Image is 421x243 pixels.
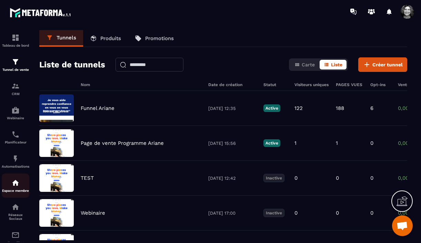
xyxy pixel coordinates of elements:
img: automations [11,179,20,187]
p: TEST [81,175,94,181]
p: 0 [370,175,373,181]
a: Ouvrir le chat [392,215,413,236]
span: Liste [331,62,342,67]
img: formation [11,82,20,90]
a: Tunnels [39,30,83,47]
img: social-network [11,203,20,211]
p: 6 [370,105,373,111]
p: [DATE] 15:56 [208,141,257,146]
p: Webinaire [2,116,29,120]
button: Créer tunnel [358,57,407,72]
p: [DATE] 12:35 [208,106,257,111]
a: Promotions [128,30,181,47]
h6: Date de création [208,82,257,87]
p: Webinaire [81,210,105,216]
h6: PAGES VUES [336,82,363,87]
p: 0 [370,140,373,146]
p: Active [263,139,280,147]
span: Carte [302,62,315,67]
p: [DATE] 17:00 [208,211,257,216]
img: image [39,129,74,157]
p: Page de vente Programme Ariane [81,140,164,146]
a: Produits [83,30,128,47]
h6: Visiteurs uniques [294,82,329,87]
h6: Statut [263,82,288,87]
p: 1 [336,140,338,146]
img: formation [11,34,20,42]
p: Tunnel de vente [2,68,29,72]
p: 0 [370,210,373,216]
p: 1 [294,140,297,146]
p: Active [263,104,280,112]
a: schedulerschedulerPlanificateur [2,125,29,149]
p: Produits [100,35,121,41]
a: formationformationCRM [2,77,29,101]
img: logo [10,6,72,19]
p: 122 [294,105,303,111]
img: formation [11,58,20,66]
p: 188 [336,105,344,111]
img: automations [11,106,20,114]
p: Automatisations [2,165,29,168]
p: Planificateur [2,140,29,144]
p: 0 [294,175,298,181]
img: scheduler [11,130,20,139]
p: Réseaux Sociaux [2,213,29,221]
p: [DATE] 12:42 [208,176,257,181]
button: Carte [290,60,319,69]
p: Inactive [263,174,284,182]
img: image [39,164,74,192]
p: Tableau de bord [2,44,29,47]
a: formationformationTunnel de vente [2,53,29,77]
p: 0 [336,210,339,216]
p: 0 [294,210,298,216]
a: automationsautomationsWebinaire [2,101,29,125]
img: image [39,94,74,122]
p: Tunnels [57,35,76,41]
h6: Nom [81,82,201,87]
img: image [39,199,74,227]
a: automationsautomationsAutomatisations [2,149,29,174]
a: formationformationTableau de bord [2,28,29,53]
p: Promotions [145,35,174,41]
p: Funnel Ariane [81,105,114,111]
h6: Opt-ins [370,82,391,87]
a: automationsautomationsEspace membre [2,174,29,198]
h2: Liste de tunnels [39,58,105,72]
p: 0 [336,175,339,181]
p: Espace membre [2,189,29,193]
span: Créer tunnel [372,61,403,68]
a: social-networksocial-networkRéseaux Sociaux [2,198,29,226]
img: automations [11,155,20,163]
button: Liste [320,60,347,69]
img: email [11,231,20,239]
p: Inactive [263,209,284,217]
p: CRM [2,92,29,96]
